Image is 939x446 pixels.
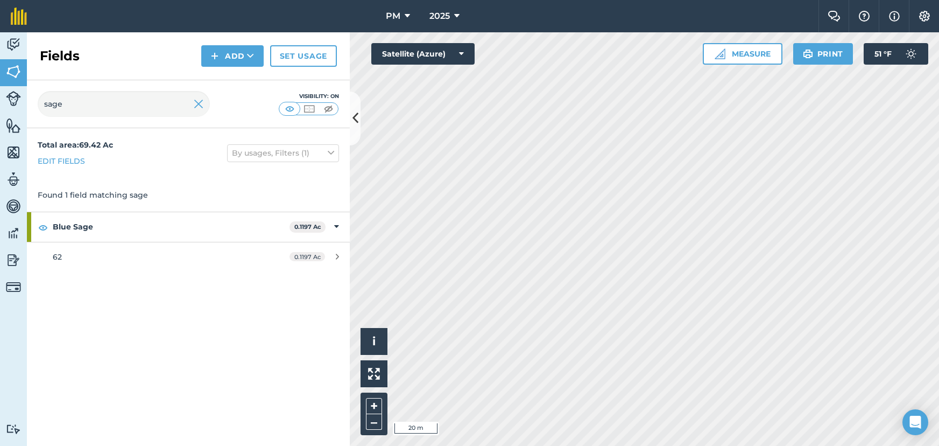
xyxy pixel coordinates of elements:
[53,252,62,262] span: 62
[227,144,339,162] button: By usages, Filters (1)
[27,242,350,271] a: 620.1197 Ac
[38,155,85,167] a: Edit fields
[290,252,325,261] span: 0.1197 Ac
[874,43,892,65] span: 51 ° F
[6,91,21,106] img: svg+xml;base64,PD94bWwgdmVyc2lvbj0iMS4wIiBlbmNvZGluZz0idXRmLTgiPz4KPCEtLSBHZW5lcmF0b3I6IEFkb2JlIE...
[38,91,210,117] input: Search
[803,47,813,60] img: svg+xml;base64,PHN2ZyB4bWxucz0iaHR0cDovL3d3dy53My5vcmcvMjAwMC9zdmciIHdpZHRoPSIxOSIgaGVpZ2h0PSIyNC...
[371,43,475,65] button: Satellite (Azure)
[918,11,931,22] img: A cog icon
[201,45,264,67] button: Add
[38,221,48,234] img: svg+xml;base64,PHN2ZyB4bWxucz0iaHR0cDovL3d3dy53My5vcmcvMjAwMC9zdmciIHdpZHRoPSIxOCIgaGVpZ2h0PSIyNC...
[6,198,21,214] img: svg+xml;base64,PD94bWwgdmVyc2lvbj0iMS4wIiBlbmNvZGluZz0idXRmLTgiPz4KPCEtLSBHZW5lcmF0b3I6IEFkb2JlIE...
[900,43,922,65] img: svg+xml;base64,PD94bWwgdmVyc2lvbj0iMS4wIiBlbmNvZGluZz0idXRmLTgiPz4KPCEtLSBHZW5lcmF0b3I6IEFkb2JlIE...
[372,334,376,348] span: i
[53,212,290,241] strong: Blue Sage
[366,398,382,414] button: +
[322,103,335,114] img: svg+xml;base64,PHN2ZyB4bWxucz0iaHR0cDovL3d3dy53My5vcmcvMjAwMC9zdmciIHdpZHRoPSI1MCIgaGVpZ2h0PSI0MC...
[366,414,382,430] button: –
[6,280,21,295] img: svg+xml;base64,PD94bWwgdmVyc2lvbj0iMS4wIiBlbmNvZGluZz0idXRmLTgiPz4KPCEtLSBHZW5lcmF0b3I6IEFkb2JlIE...
[793,43,853,65] button: Print
[828,11,841,22] img: Two speech bubbles overlapping with the left bubble in the forefront
[386,10,400,23] span: PM
[864,43,928,65] button: 51 °F
[902,409,928,435] div: Open Intercom Messenger
[6,252,21,268] img: svg+xml;base64,PD94bWwgdmVyc2lvbj0iMS4wIiBlbmNvZGluZz0idXRmLTgiPz4KPCEtLSBHZW5lcmF0b3I6IEFkb2JlIE...
[6,171,21,187] img: svg+xml;base64,PD94bWwgdmVyc2lvbj0iMS4wIiBlbmNvZGluZz0idXRmLTgiPz4KPCEtLSBHZW5lcmF0b3I6IEFkb2JlIE...
[194,97,203,110] img: svg+xml;base64,PHN2ZyB4bWxucz0iaHR0cDovL3d3dy53My5vcmcvMjAwMC9zdmciIHdpZHRoPSIyMiIgaGVpZ2h0PSIzMC...
[6,424,21,434] img: svg+xml;base64,PD94bWwgdmVyc2lvbj0iMS4wIiBlbmNvZGluZz0idXRmLTgiPz4KPCEtLSBHZW5lcmF0b3I6IEFkb2JlIE...
[715,48,725,59] img: Ruler icon
[6,225,21,241] img: svg+xml;base64,PD94bWwgdmVyc2lvbj0iMS4wIiBlbmNvZGluZz0idXRmLTgiPz4KPCEtLSBHZW5lcmF0b3I6IEFkb2JlIE...
[429,10,450,23] span: 2025
[6,64,21,80] img: svg+xml;base64,PHN2ZyB4bWxucz0iaHR0cDovL3d3dy53My5vcmcvMjAwMC9zdmciIHdpZHRoPSI1NiIgaGVpZ2h0PSI2MC...
[211,50,218,62] img: svg+xml;base64,PHN2ZyB4bWxucz0iaHR0cDovL3d3dy53My5vcmcvMjAwMC9zdmciIHdpZHRoPSIxNCIgaGVpZ2h0PSIyNC...
[6,37,21,53] img: svg+xml;base64,PD94bWwgdmVyc2lvbj0iMS4wIiBlbmNvZGluZz0idXRmLTgiPz4KPCEtLSBHZW5lcmF0b3I6IEFkb2JlIE...
[283,103,296,114] img: svg+xml;base64,PHN2ZyB4bWxucz0iaHR0cDovL3d3dy53My5vcmcvMjAwMC9zdmciIHdpZHRoPSI1MCIgaGVpZ2h0PSI0MC...
[27,212,350,241] div: Blue Sage0.1197 Ac
[294,223,321,231] strong: 0.1197 Ac
[6,117,21,134] img: svg+xml;base64,PHN2ZyB4bWxucz0iaHR0cDovL3d3dy53My5vcmcvMjAwMC9zdmciIHdpZHRoPSI1NiIgaGVpZ2h0PSI2MC...
[889,10,900,23] img: svg+xml;base64,PHN2ZyB4bWxucz0iaHR0cDovL3d3dy53My5vcmcvMjAwMC9zdmciIHdpZHRoPSIxNyIgaGVpZ2h0PSIxNy...
[703,43,782,65] button: Measure
[858,11,871,22] img: A question mark icon
[38,140,113,150] strong: Total area : 69.42 Ac
[368,368,380,380] img: Four arrows, one pointing top left, one top right, one bottom right and the last bottom left
[11,8,27,25] img: fieldmargin Logo
[270,45,337,67] a: Set usage
[302,103,316,114] img: svg+xml;base64,PHN2ZyB4bWxucz0iaHR0cDovL3d3dy53My5vcmcvMjAwMC9zdmciIHdpZHRoPSI1MCIgaGVpZ2h0PSI0MC...
[6,144,21,161] img: svg+xml;base64,PHN2ZyB4bWxucz0iaHR0cDovL3d3dy53My5vcmcvMjAwMC9zdmciIHdpZHRoPSI1NiIgaGVpZ2h0PSI2MC...
[27,178,350,212] div: Found 1 field matching sage
[361,328,387,355] button: i
[279,92,339,101] div: Visibility: On
[40,47,80,65] h2: Fields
